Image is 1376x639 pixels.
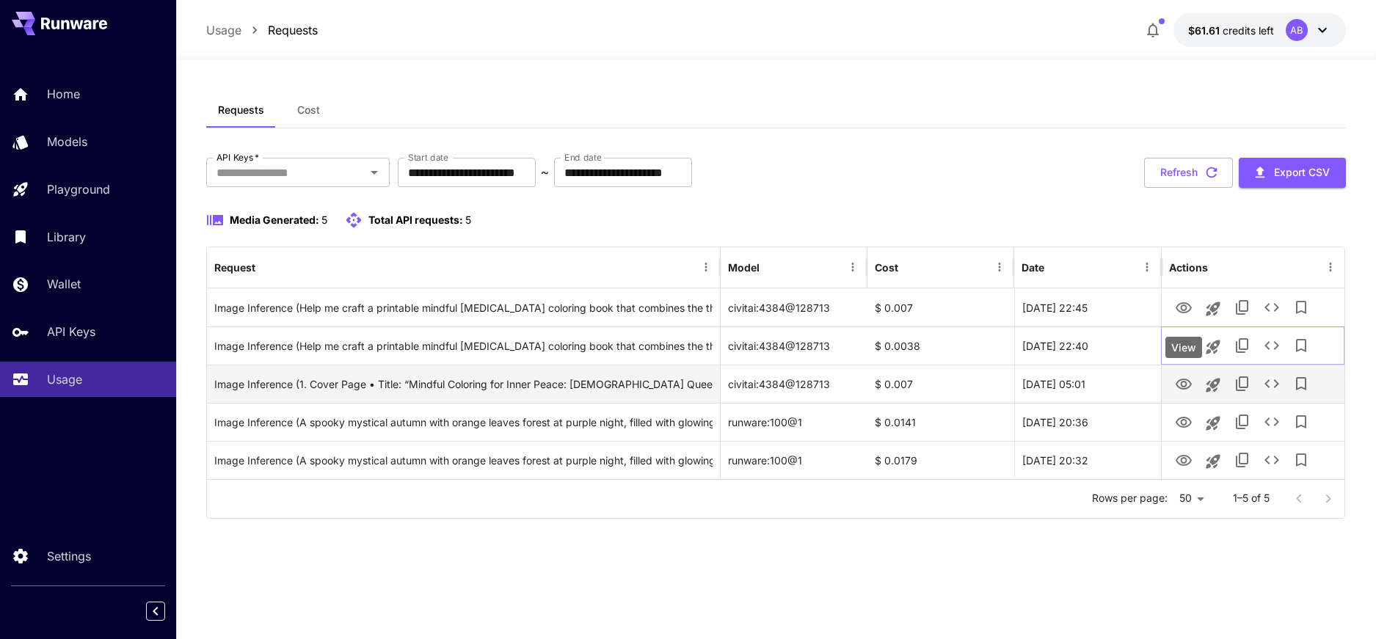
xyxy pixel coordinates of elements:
[47,85,80,103] p: Home
[1137,257,1157,277] button: Menu
[1092,491,1168,505] p: Rows per page:
[1228,445,1257,475] button: Copy TaskUUID
[47,370,82,388] p: Usage
[1165,337,1202,358] div: View
[1173,488,1209,509] div: 50
[47,547,91,565] p: Settings
[1188,23,1274,38] div: $61.612
[867,288,1014,326] div: $ 0.007
[989,257,1010,277] button: Menu
[214,404,713,441] div: Click to copy prompt
[728,261,760,274] div: Model
[1198,409,1228,438] button: Launch in playground
[1228,407,1257,437] button: Copy TaskUUID
[214,327,713,365] div: Click to copy prompt
[157,598,176,624] div: Collapse sidebar
[47,180,110,198] p: Playground
[1169,292,1198,322] button: View
[1233,491,1270,505] p: 1–5 of 5
[721,403,867,441] div: runware:100@1
[214,289,713,326] div: Click to copy prompt
[1198,370,1228,400] button: Launch in playground
[1286,445,1316,475] button: Add to library
[1198,332,1228,362] button: Launch in playground
[721,288,867,326] div: civitai:4384@128713
[1239,158,1346,188] button: Export CSV
[1228,293,1257,322] button: Copy TaskUUID
[1286,331,1316,360] button: Add to library
[1169,330,1198,360] button: View
[1198,447,1228,476] button: Launch in playground
[1286,407,1316,437] button: Add to library
[1022,261,1044,274] div: Date
[1320,257,1341,277] button: Menu
[1014,288,1161,326] div: 29 Sep, 2025 22:45
[230,213,319,226] span: Media Generated:
[1198,294,1228,324] button: Launch in playground
[1169,368,1198,398] button: View
[1223,24,1274,37] span: credits left
[214,365,713,403] div: Click to copy prompt
[696,257,716,277] button: Menu
[867,326,1014,365] div: $ 0.0038
[1046,257,1066,277] button: Sort
[1014,365,1161,403] div: 29 Sep, 2025 05:01
[216,151,259,164] label: API Keys
[1228,331,1257,360] button: Copy TaskUUID
[47,228,86,246] p: Library
[1257,331,1286,360] button: See details
[218,103,264,117] span: Requests
[368,213,463,226] span: Total API requests:
[721,441,867,479] div: runware:100@1
[268,21,318,39] a: Requests
[1014,403,1161,441] div: 26 Sep, 2025 20:36
[321,213,327,226] span: 5
[206,21,318,39] nav: breadcrumb
[1286,369,1316,398] button: Add to library
[257,257,277,277] button: Sort
[867,441,1014,479] div: $ 0.0179
[206,21,241,39] a: Usage
[47,323,95,340] p: API Keys
[875,261,898,274] div: Cost
[297,103,320,117] span: Cost
[1228,369,1257,398] button: Copy TaskUUID
[47,133,87,150] p: Models
[465,213,471,226] span: 5
[867,403,1014,441] div: $ 0.0141
[842,257,863,277] button: Menu
[1169,406,1198,437] button: View
[146,602,165,621] button: Collapse sidebar
[1169,445,1198,475] button: View
[1144,158,1233,188] button: Refresh
[1286,293,1316,322] button: Add to library
[1257,445,1286,475] button: See details
[761,257,782,277] button: Sort
[364,162,385,183] button: Open
[1257,407,1286,437] button: See details
[1257,293,1286,322] button: See details
[541,164,549,181] p: ~
[408,151,448,164] label: Start date
[564,151,601,164] label: End date
[1169,261,1208,274] div: Actions
[1257,369,1286,398] button: See details
[1286,19,1308,41] div: AB
[214,261,255,274] div: Request
[1014,326,1161,365] div: 29 Sep, 2025 22:40
[1173,13,1346,47] button: $61.612AB
[867,365,1014,403] div: $ 0.007
[721,326,867,365] div: civitai:4384@128713
[900,257,920,277] button: Sort
[47,275,81,293] p: Wallet
[721,365,867,403] div: civitai:4384@128713
[1188,24,1223,37] span: $61.61
[214,442,713,479] div: Click to copy prompt
[1014,441,1161,479] div: 26 Sep, 2025 20:32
